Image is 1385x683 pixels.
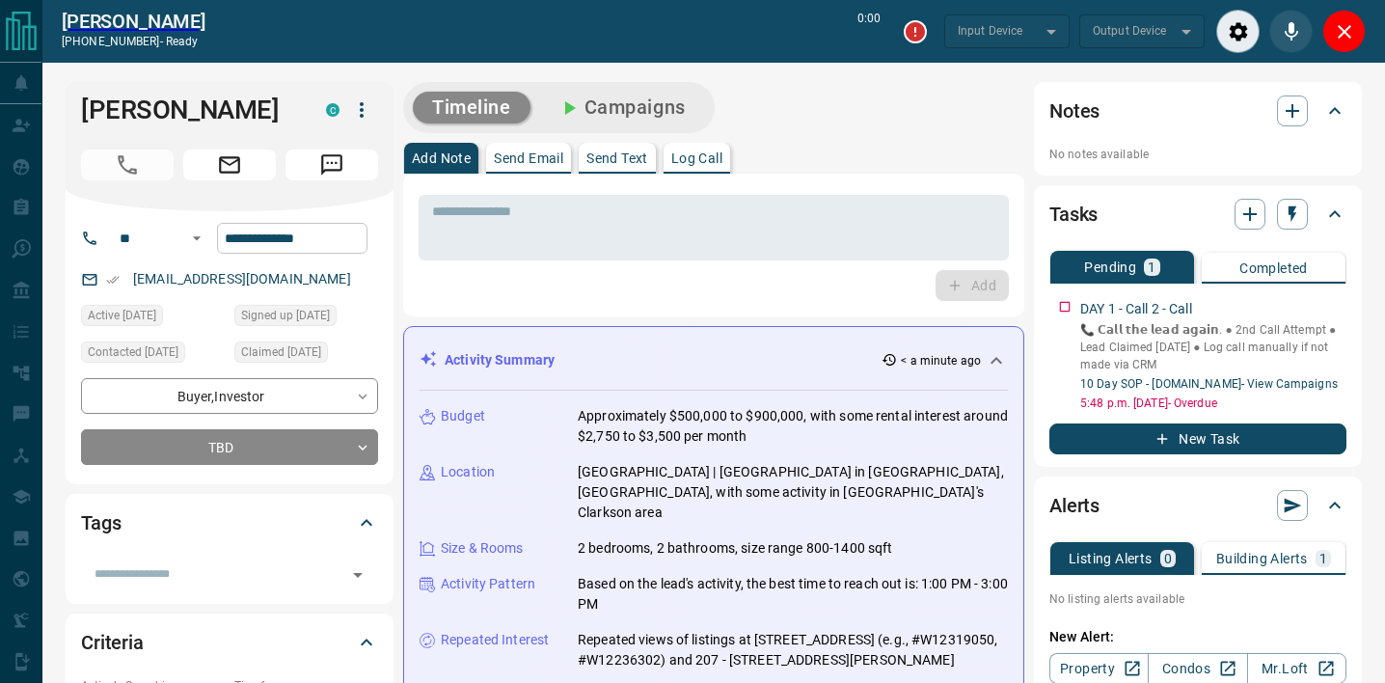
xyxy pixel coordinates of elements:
h2: Tags [81,507,121,538]
h2: Tasks [1049,199,1098,230]
span: Call [81,150,174,180]
p: Activity Pattern [441,574,535,594]
p: New Alert: [1049,627,1346,647]
button: Open [344,561,371,588]
p: Completed [1239,261,1308,275]
div: Notes [1049,88,1346,134]
div: Fri Jul 04 2025 [81,341,225,369]
p: Building Alerts [1216,552,1308,565]
div: Close [1322,10,1366,53]
p: 5:48 p.m. [DATE] - Overdue [1080,395,1346,412]
p: 0 [1164,552,1172,565]
p: Based on the lead's activity, the best time to reach out is: 1:00 PM - 3:00 PM [578,574,1008,615]
p: Size & Rooms [441,538,524,559]
p: Activity Summary [445,350,555,370]
div: Activity Summary< a minute ago [420,342,1008,378]
p: 📞 𝗖𝗮𝗹𝗹 𝘁𝗵𝗲 𝗹𝗲𝗮𝗱 𝗮𝗴𝗮𝗶𝗻. ● 2nd Call Attempt ● Lead Claimed [DATE] ‎● Log call manually if not made ... [1080,321,1346,373]
div: Alerts [1049,482,1346,529]
p: DAY 1 - Call 2 - Call [1080,299,1192,319]
p: [GEOGRAPHIC_DATA] | [GEOGRAPHIC_DATA] in [GEOGRAPHIC_DATA], [GEOGRAPHIC_DATA], with some activity... [578,462,1008,523]
a: 10 Day SOP - [DOMAIN_NAME]- View Campaigns [1080,377,1338,391]
div: Tasks [1049,191,1346,237]
button: Timeline [413,92,530,123]
span: Email [183,150,276,180]
p: 1 [1319,552,1327,565]
p: Send Email [494,151,563,165]
p: 1 [1148,260,1155,274]
h2: Alerts [1049,490,1100,521]
div: Fri Sep 12 2025 [81,305,225,332]
p: 2 bedrooms, 2 bathrooms, size range 800-1400 sqft [578,538,892,559]
span: Claimed [DATE] [241,342,321,362]
span: Contacted [DATE] [88,342,178,362]
button: Open [185,227,208,250]
p: Add Note [412,151,471,165]
p: No notes available [1049,146,1346,163]
div: Wed May 11 2016 [234,305,378,332]
p: Repeated Interest [441,630,549,650]
h1: [PERSON_NAME] [81,95,297,125]
p: Listing Alerts [1069,552,1153,565]
div: condos.ca [326,103,339,117]
p: Location [441,462,495,482]
p: 0:00 [857,10,881,53]
a: [EMAIL_ADDRESS][DOMAIN_NAME] [133,271,351,287]
button: Campaigns [538,92,705,123]
div: Fri Jul 04 2025 [234,341,378,369]
div: Criteria [81,619,378,666]
div: Mute [1269,10,1313,53]
h2: Criteria [81,627,144,658]
div: Buyer , Investor [81,378,378,414]
p: Repeated views of listings at [STREET_ADDRESS] (e.g., #W12319050, #W12236302) and 207 - [STREET_A... [578,630,1008,670]
p: < a minute ago [901,352,981,369]
h2: Notes [1049,96,1100,126]
button: New Task [1049,423,1346,454]
span: Signed up [DATE] [241,306,330,325]
span: Active [DATE] [88,306,156,325]
p: No listing alerts available [1049,590,1346,608]
p: [PHONE_NUMBER] - [62,33,205,50]
span: ready [166,35,199,48]
div: Tags [81,500,378,546]
p: Log Call [671,151,722,165]
p: Send Text [586,151,648,165]
p: Budget [441,406,485,426]
div: Audio Settings [1216,10,1260,53]
a: [PERSON_NAME] [62,10,205,33]
svg: Email Verified [106,273,120,287]
p: Approximately $500,000 to $900,000, with some rental interest around $2,750 to $3,500 per month [578,406,1008,447]
div: TBD [81,429,378,465]
p: Pending [1084,260,1136,274]
span: Message [285,150,378,180]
